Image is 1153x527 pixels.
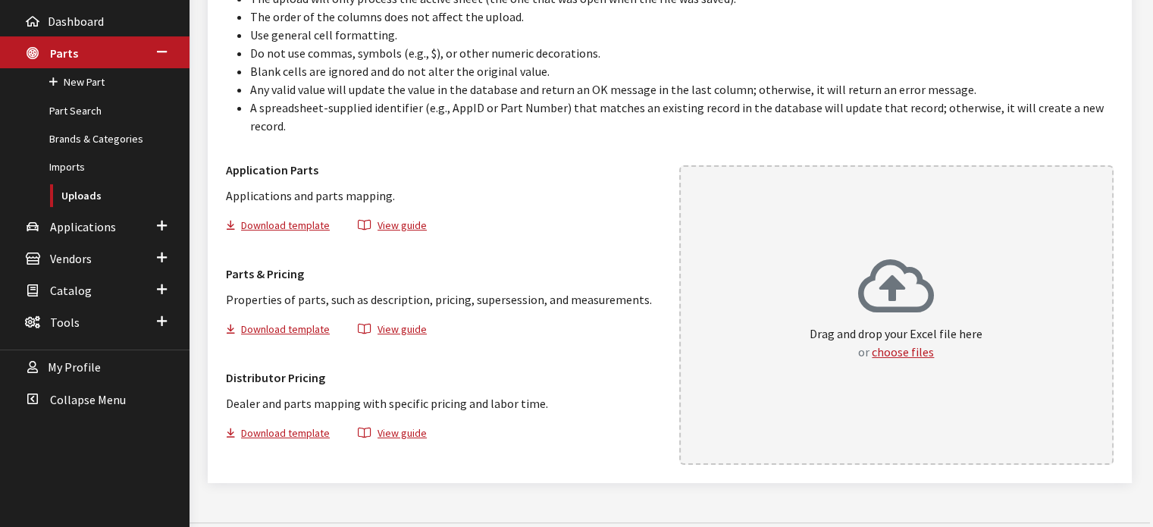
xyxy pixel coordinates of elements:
span: Dashboard [48,14,104,29]
p: Drag and drop your Excel file here [810,325,982,361]
h3: Application Parts [226,161,661,179]
li: Blank cells are ignored and do not alter the original value. [250,62,1114,80]
li: A spreadsheet-supplied identifier (e.g., AppID or Part Number) that matches an existing record in... [250,99,1114,135]
span: My Profile [48,360,101,375]
button: choose files [872,343,934,361]
p: Dealer and parts mapping with specific pricing and labor time. [226,394,661,413]
button: View guide [345,321,440,343]
span: or [858,344,869,359]
h3: Parts & Pricing [226,265,661,283]
li: Use general cell formatting. [250,26,1114,44]
span: Tools [50,315,80,330]
li: Any valid value will update the value in the database and return an OK message in the last column... [250,80,1114,99]
h3: Distributor Pricing [226,369,661,387]
button: View guide [345,217,440,239]
p: Properties of parts, such as description, pricing, supersession, and measurements. [226,290,661,309]
span: Applications [50,219,116,234]
button: View guide [345,425,440,447]
button: Download template [226,425,343,447]
button: Download template [226,321,343,343]
span: Catalog [50,283,92,298]
li: Do not use commas, symbols (e.g., $), or other numeric decorations. [250,44,1114,62]
span: Parts [50,45,78,61]
button: Download template [226,217,343,239]
span: Collapse Menu [50,392,126,407]
p: Applications and parts mapping. [226,187,661,205]
li: The order of the columns does not affect the upload. [250,8,1114,26]
span: Vendors [50,251,92,266]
